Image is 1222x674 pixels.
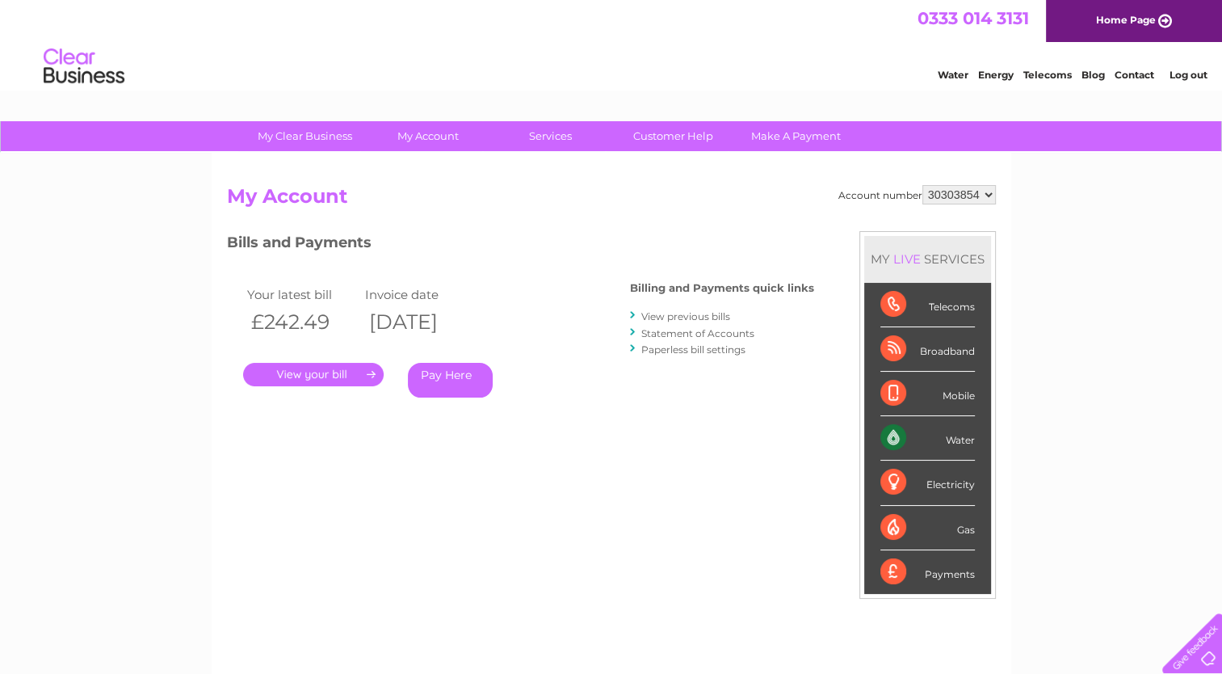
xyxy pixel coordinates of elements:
img: logo.png [43,42,125,91]
h2: My Account [227,185,996,216]
div: Gas [880,506,975,550]
div: Payments [880,550,975,594]
div: Clear Business is a trading name of Verastar Limited (registered in [GEOGRAPHIC_DATA] No. 3667643... [230,9,993,78]
a: . [243,363,384,386]
td: Your latest bill [243,284,361,305]
a: View previous bills [641,310,730,322]
h3: Bills and Payments [227,231,814,259]
div: LIVE [890,251,924,267]
th: [DATE] [361,305,479,339]
td: Invoice date [361,284,479,305]
a: Paperless bill settings [641,343,745,356]
div: Electricity [880,461,975,505]
a: Make A Payment [729,121,863,151]
a: Services [484,121,617,151]
a: Telecoms [1023,69,1072,81]
div: MY SERVICES [864,236,991,282]
a: My Clear Business [238,121,372,151]
a: Statement of Accounts [641,327,754,339]
a: Pay Here [408,363,493,398]
h4: Billing and Payments quick links [630,282,814,294]
a: Water [938,69,968,81]
a: Customer Help [607,121,740,151]
a: Energy [978,69,1014,81]
th: £242.49 [243,305,361,339]
a: Blog [1081,69,1105,81]
a: Contact [1115,69,1154,81]
div: Broadband [880,327,975,372]
div: Account number [838,185,996,204]
div: Telecoms [880,283,975,327]
div: Mobile [880,372,975,416]
a: My Account [361,121,494,151]
a: Log out [1169,69,1207,81]
a: 0333 014 3131 [918,8,1029,28]
div: Water [880,416,975,461]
